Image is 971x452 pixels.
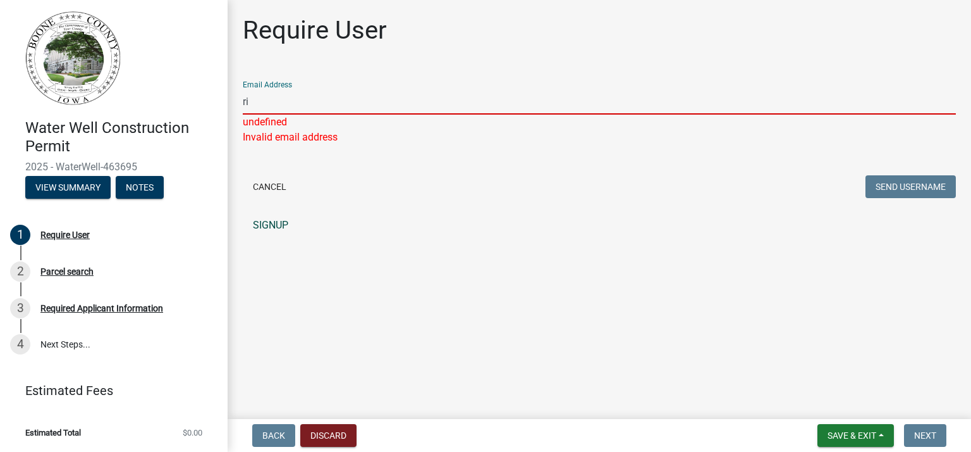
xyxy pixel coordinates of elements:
[243,213,956,238] a: SIGNUP
[243,175,296,198] button: Cancel
[40,304,163,313] div: Required Applicant Information
[116,183,164,193] wm-modal-confirm: Notes
[25,119,217,156] h4: Water Well Construction Permit
[116,176,164,199] button: Notes
[904,424,946,447] button: Next
[10,334,30,355] div: 4
[10,298,30,318] div: 3
[252,424,295,447] button: Back
[183,429,202,437] span: $0.00
[300,424,357,447] button: Discard
[25,11,121,106] img: Boone County, Iowa
[817,424,894,447] button: Save & Exit
[243,130,956,145] div: Invalid email address
[243,115,956,130] div: undefined
[25,161,202,173] span: 2025 - WaterWell-463695
[827,430,876,441] span: Save & Exit
[25,176,111,199] button: View Summary
[25,429,81,437] span: Estimated Total
[40,267,94,276] div: Parcel search
[10,225,30,245] div: 1
[262,430,285,441] span: Back
[243,15,387,46] h1: Require User
[40,230,90,239] div: Require User
[914,430,936,441] span: Next
[865,175,956,198] button: Send Username
[10,261,30,282] div: 2
[25,183,111,193] wm-modal-confirm: Summary
[10,378,207,403] a: Estimated Fees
